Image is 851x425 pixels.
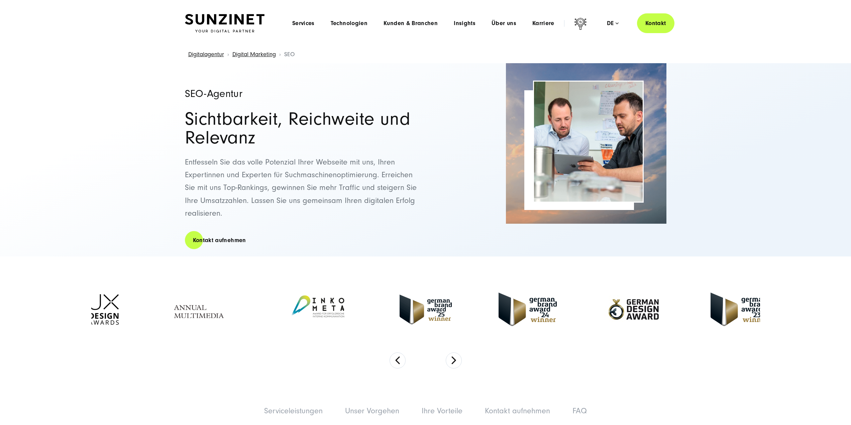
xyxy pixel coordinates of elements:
[185,231,254,250] a: Kontakt aufnehmen
[292,20,315,27] a: Services
[492,20,516,27] a: Über uns
[607,20,619,27] div: de
[185,157,417,218] span: Entfesseln Sie das volle Potenzial Ihrer Webseite mit uns, Ihren Expertinnen und Experten für Suc...
[572,406,587,415] a: FAQ
[604,285,664,334] img: German-Design-Award
[499,293,557,326] img: German-Brand-Award - Full Service digital agentur SUNZINET
[506,63,666,224] img: Full-Service Digitalagentur SUNZINET - Business Applications Web & Cloud_2
[283,289,353,329] img: Inkometa Award für interne Kommunikation - Full Service Digitalagentur SUNZINET
[185,88,419,99] h1: SEO-Agentur
[185,14,264,33] img: SUNZINET Full Service Digital Agentur
[390,352,406,368] button: Previous
[446,352,462,368] button: Next
[532,20,554,27] a: Karriere
[185,110,419,147] h2: Sichtbarkeit, Reichweite und Relevanz
[264,406,323,415] a: Serviceleistungen
[89,294,119,325] img: UX-Design-Awards
[454,20,475,27] a: Insights
[331,20,367,27] a: Technologien
[711,293,769,326] img: German Brand Award 2023 Winner - Full Service digital agentur SUNZINET
[422,406,462,415] a: Ihre Vorteile
[534,82,643,202] img: SEO Agentur Header | Zwei Kollegen schauen in eine modernen Büro auf ein Tablet
[232,51,276,58] a: Digital Marketing
[485,406,550,415] a: Kontakt aufnehmen
[188,51,224,58] a: Digitalagentur
[284,51,295,58] span: SEO
[166,289,236,329] img: Annual Multimedia Awards - Full Service Digitalagentur SUNZINET
[637,13,674,33] a: Kontakt
[400,295,452,324] img: German Brand Award winner 2025 - Full Service Digital Agentur SUNZINET
[384,20,438,27] a: Kunden & Branchen
[345,406,399,415] a: Unser Vorgehen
